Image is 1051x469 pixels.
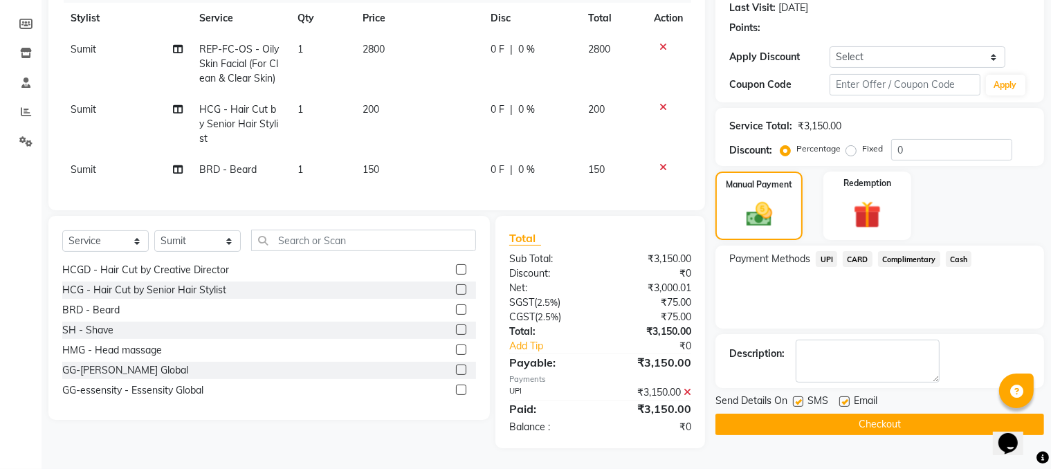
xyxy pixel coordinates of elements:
[510,163,513,177] span: |
[738,199,781,230] img: _cash.svg
[62,283,226,297] div: HCG - Hair Cut by Senior Hair Stylist
[71,163,96,176] span: Sumit
[588,163,605,176] span: 150
[499,281,601,295] div: Net:
[729,252,810,266] span: Payment Methods
[499,295,601,310] div: ( )
[363,103,379,116] span: 200
[601,266,702,281] div: ₹0
[729,347,785,361] div: Description:
[601,310,702,324] div: ₹75.00
[601,420,702,434] div: ₹0
[62,3,191,34] th: Stylist
[499,385,601,400] div: UPI
[62,303,120,318] div: BRD - Beard
[729,1,776,15] div: Last Visit:
[509,231,541,246] span: Total
[729,21,760,35] div: Points:
[729,50,830,64] div: Apply Discount
[510,102,513,117] span: |
[798,119,841,134] div: ₹3,150.00
[62,363,188,378] div: GG-[PERSON_NAME] Global
[580,3,646,34] th: Total
[71,103,96,116] span: Sumit
[878,251,940,267] span: Complimentary
[298,43,303,55] span: 1
[354,3,482,34] th: Price
[199,163,257,176] span: BRD - Beard
[843,251,872,267] span: CARD
[298,103,303,116] span: 1
[617,339,702,353] div: ₹0
[946,251,972,267] span: Cash
[482,3,580,34] th: Disc
[796,142,841,155] label: Percentage
[715,414,1044,435] button: Checkout
[518,42,535,57] span: 0 %
[715,394,787,411] span: Send Details On
[491,163,504,177] span: 0 F
[518,163,535,177] span: 0 %
[363,43,385,55] span: 2800
[499,324,601,339] div: Total:
[729,119,792,134] div: Service Total:
[62,383,203,398] div: GG-essensity - Essensity Global
[62,323,113,338] div: SH - Shave
[62,343,162,358] div: HMG - Head massage
[191,3,289,34] th: Service
[363,163,379,176] span: 150
[499,252,601,266] div: Sub Total:
[62,263,229,277] div: HCGD - Hair Cut by Creative Director
[298,163,303,176] span: 1
[845,198,890,232] img: _gift.svg
[862,142,883,155] label: Fixed
[199,43,279,84] span: REP-FC-OS - Oily Skin Facial (For Clean & Clear Skin)
[588,103,605,116] span: 200
[509,374,691,385] div: Payments
[199,103,278,145] span: HCG - Hair Cut by Senior Hair Stylist
[499,310,601,324] div: ( )
[601,324,702,339] div: ₹3,150.00
[509,296,534,309] span: SGST
[807,394,828,411] span: SMS
[601,281,702,295] div: ₹3,000.01
[510,42,513,57] span: |
[601,295,702,310] div: ₹75.00
[491,102,504,117] span: 0 F
[499,401,601,417] div: Paid:
[537,297,558,308] span: 2.5%
[509,311,535,323] span: CGST
[518,102,535,117] span: 0 %
[491,42,504,57] span: 0 F
[499,354,601,371] div: Payable:
[993,414,1037,455] iframe: chat widget
[816,251,837,267] span: UPI
[538,311,558,322] span: 2.5%
[601,385,702,400] div: ₹3,150.00
[729,77,830,92] div: Coupon Code
[601,252,702,266] div: ₹3,150.00
[830,74,980,95] input: Enter Offer / Coupon Code
[71,43,96,55] span: Sumit
[601,354,702,371] div: ₹3,150.00
[499,420,601,434] div: Balance :
[289,3,354,34] th: Qty
[778,1,808,15] div: [DATE]
[854,394,877,411] span: Email
[729,143,772,158] div: Discount:
[499,266,601,281] div: Discount:
[251,230,476,251] input: Search or Scan
[601,401,702,417] div: ₹3,150.00
[646,3,691,34] th: Action
[499,339,617,353] a: Add Tip
[843,177,891,190] label: Redemption
[726,178,792,191] label: Manual Payment
[588,43,610,55] span: 2800
[986,75,1025,95] button: Apply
